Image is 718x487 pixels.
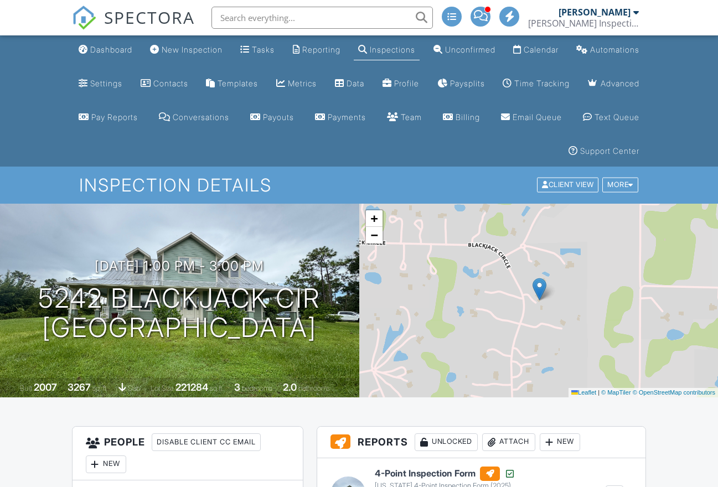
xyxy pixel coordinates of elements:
[497,107,566,128] a: Email Queue
[152,433,261,451] div: Disable Client CC Email
[370,228,378,242] span: −
[601,79,639,88] div: Advanced
[252,45,275,54] div: Tasks
[583,74,644,94] a: Advanced
[433,74,489,94] a: Paysplits
[580,146,639,156] div: Support Center
[73,427,303,480] h3: People
[153,79,188,88] div: Contacts
[328,112,366,122] div: Payments
[210,384,224,392] span: sq.ft.
[146,40,227,60] a: New Inspection
[601,389,631,396] a: © MapTiler
[533,278,546,301] img: Marker
[595,112,639,122] div: Text Queue
[302,45,340,54] div: Reporting
[354,40,420,60] a: Inspections
[202,74,262,94] a: Templates
[173,112,229,122] div: Conversations
[91,112,138,122] div: Pay Reports
[79,175,639,195] h1: Inspection Details
[175,381,208,393] div: 221284
[298,384,330,392] span: bathrooms
[366,227,383,244] a: Zoom out
[311,107,370,128] a: Payments
[90,45,132,54] div: Dashboard
[401,112,422,122] div: Team
[211,7,433,29] input: Search everything...
[564,141,644,162] a: Support Center
[445,45,495,54] div: Unconfirmed
[513,112,562,122] div: Email Queue
[524,45,559,54] div: Calendar
[136,74,193,94] a: Contacts
[272,74,321,94] a: Metrics
[415,433,478,451] div: Unlocked
[509,40,563,60] a: Calendar
[218,79,258,88] div: Templates
[90,79,122,88] div: Settings
[288,79,317,88] div: Metrics
[72,15,195,38] a: SPECTORA
[378,74,423,94] a: Company Profile
[20,384,32,392] span: Built
[34,381,57,393] div: 2007
[366,210,383,227] a: Zoom in
[536,180,601,189] a: Client View
[438,107,484,128] a: Billing
[263,112,294,122] div: Payouts
[74,40,137,60] a: Dashboard
[482,433,535,451] div: Attach
[92,384,108,392] span: sq. ft.
[571,389,596,396] a: Leaflet
[394,79,419,88] div: Profile
[234,381,240,393] div: 3
[317,427,645,458] h3: Reports
[347,79,364,88] div: Data
[236,40,279,60] a: Tasks
[590,45,639,54] div: Automations
[86,455,126,473] div: New
[528,18,639,29] div: Kelting Inspections & Services
[450,79,485,88] div: Paysplits
[498,74,574,94] a: Time Tracking
[74,107,142,128] a: Pay Reports
[375,467,515,481] h6: 4-Point Inspection Form
[537,178,598,193] div: Client View
[72,6,96,30] img: The Best Home Inspection Software - Spectora
[383,107,426,128] a: Team
[242,384,272,392] span: bedrooms
[104,6,195,29] span: SPECTORA
[330,74,369,94] a: Data
[429,40,500,60] a: Unconfirmed
[162,45,223,54] div: New Inspection
[598,389,600,396] span: |
[74,74,127,94] a: Settings
[559,7,631,18] div: [PERSON_NAME]
[68,381,91,393] div: 3267
[602,178,638,193] div: More
[128,384,140,392] span: slab
[154,107,234,128] a: Conversations
[151,384,174,392] span: Lot Size
[633,389,715,396] a: © OpenStreetMap contributors
[370,45,415,54] div: Inspections
[572,40,644,60] a: Automations (Advanced)
[38,284,321,343] h1: 5242 Blackjack Cir [GEOGRAPHIC_DATA]
[578,107,644,128] a: Text Queue
[540,433,580,451] div: New
[456,112,480,122] div: Billing
[95,258,264,273] h3: [DATE] 1:00 pm - 3:00 pm
[370,211,378,225] span: +
[246,107,298,128] a: Payouts
[283,381,297,393] div: 2.0
[514,79,570,88] div: Time Tracking
[288,40,345,60] a: Reporting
